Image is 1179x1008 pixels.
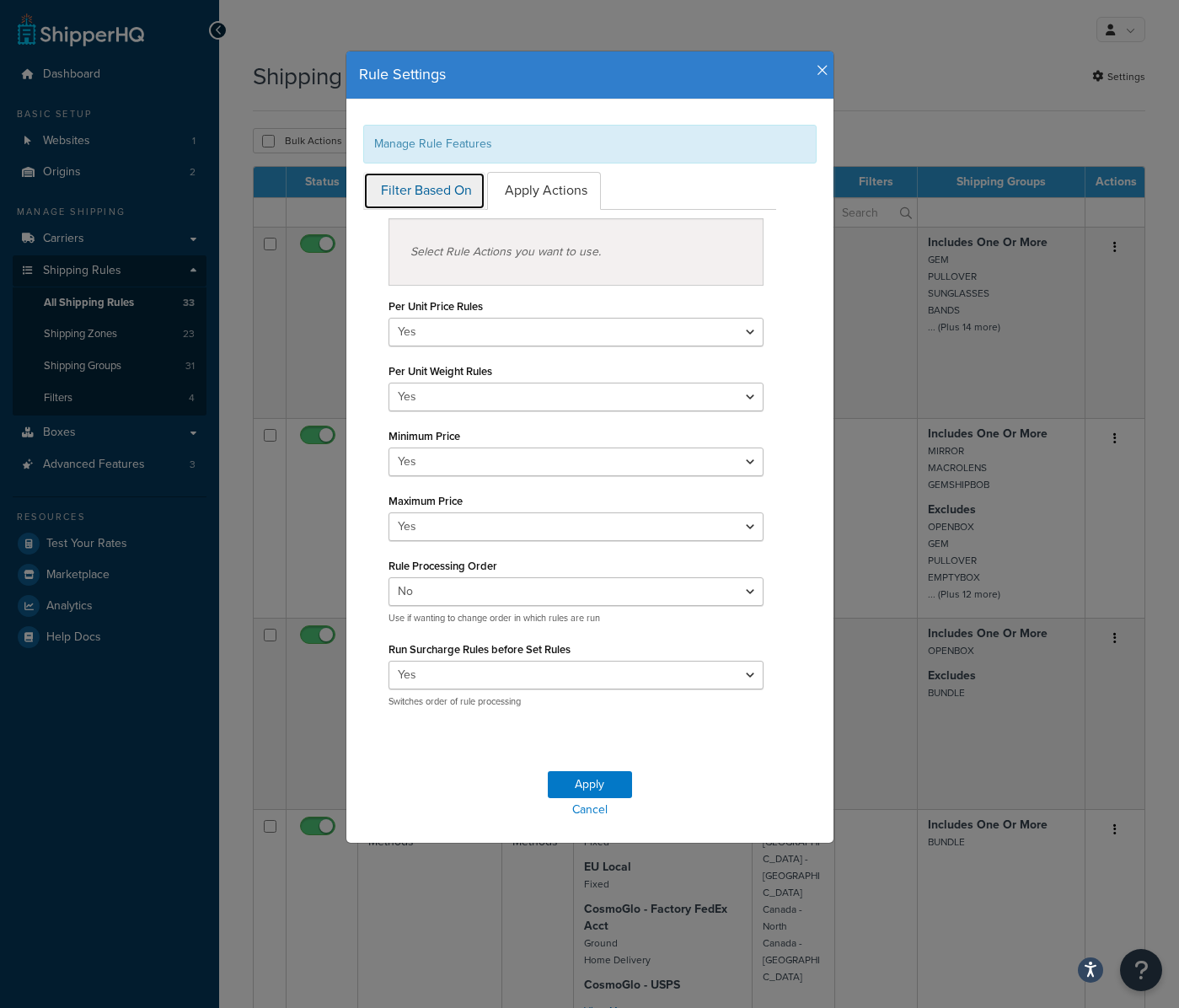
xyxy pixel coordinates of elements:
[346,798,833,822] a: Cancel
[389,300,483,313] label: Per Unit Price Rules
[389,560,497,572] label: Rule Processing Order
[363,125,817,164] div: Manage Rule Features
[487,172,601,210] a: Apply Actions
[389,430,460,442] label: Minimum Price
[389,495,463,507] label: Maximum Price
[389,365,492,378] label: Per Unit Weight Rules
[363,172,485,210] a: Filter Based On
[389,218,764,286] div: Select Rule Actions you want to use.
[548,771,632,798] button: Apply
[359,64,821,86] h4: Rule Settings
[389,695,764,708] p: Switches order of rule processing
[389,643,571,656] label: Run Surcharge Rules before Set Rules
[389,612,764,625] p: Use if wanting to change order in which rules are run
